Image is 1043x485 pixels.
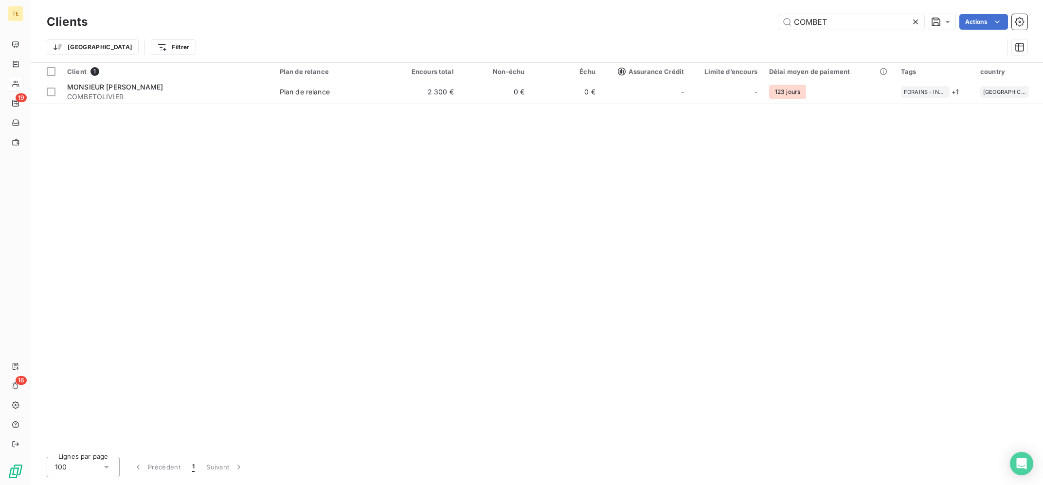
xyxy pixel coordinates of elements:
[980,68,1037,75] div: country
[67,83,163,91] span: MONSIEUR [PERSON_NAME]
[952,87,959,97] span: + 1
[280,68,383,75] div: Plan de relance
[778,14,924,30] input: Rechercher
[769,68,889,75] div: Délai moyen de paiement
[55,462,67,472] span: 100
[90,67,99,76] span: 1
[151,39,196,55] button: Filtrer
[536,68,595,75] div: Échu
[16,376,27,385] span: 16
[769,85,806,99] span: 123 jours
[983,89,1026,95] span: [GEOGRAPHIC_DATA]
[755,87,757,97] span: -
[901,68,969,75] div: Tags
[186,457,200,477] button: 1
[127,457,186,477] button: Précédent
[395,68,454,75] div: Encours total
[618,68,684,75] span: Assurance Crédit
[8,6,23,21] div: TE
[904,89,947,95] span: FORAINS - INDEP
[1010,452,1033,475] div: Open Intercom Messenger
[466,68,525,75] div: Non-échu
[47,39,139,55] button: [GEOGRAPHIC_DATA]
[200,457,250,477] button: Suivant
[959,14,1008,30] button: Actions
[681,87,684,97] span: -
[8,464,23,479] img: Logo LeanPay
[67,68,87,75] span: Client
[47,13,88,31] h3: Clients
[696,68,757,75] div: Limite d’encours
[16,93,27,102] span: 19
[460,80,531,104] td: 0 €
[389,80,460,104] td: 2 300 €
[280,87,330,97] div: Plan de relance
[192,462,195,472] span: 1
[530,80,601,104] td: 0 €
[67,92,268,102] span: COMBETOLIVIER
